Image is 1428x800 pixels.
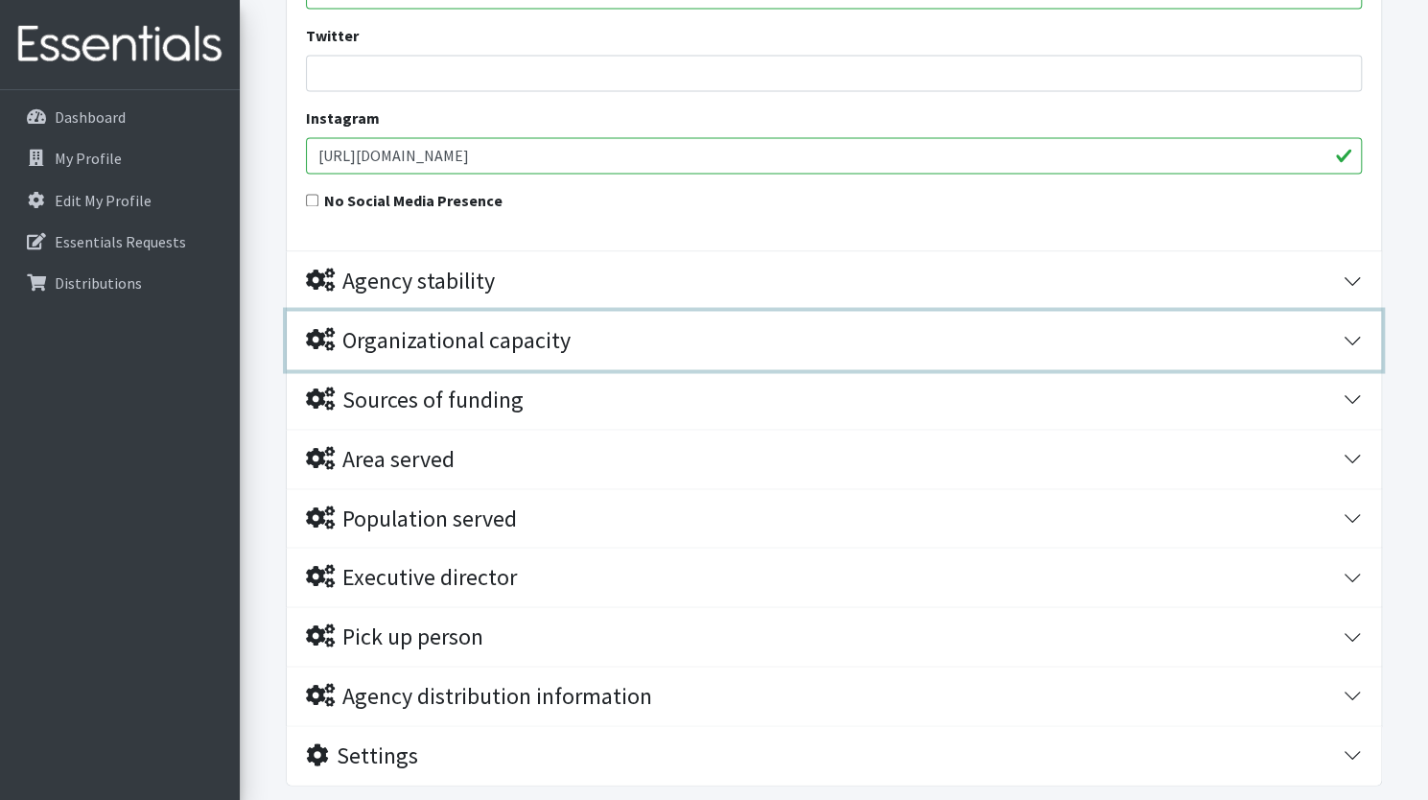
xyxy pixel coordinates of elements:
[306,505,517,532] div: Population served
[287,430,1381,488] button: Area served
[287,311,1381,369] button: Organizational capacity
[287,726,1381,785] button: Settings
[306,563,517,591] div: Executive director
[324,189,503,212] label: No Social Media Presence
[55,232,186,251] p: Essentials Requests
[8,98,232,136] a: Dashboard
[306,445,455,473] div: Area served
[287,548,1381,606] button: Executive director
[55,107,126,127] p: Dashboard
[287,607,1381,666] button: Pick up person
[55,191,152,210] p: Edit My Profile
[306,24,359,47] label: Twitter
[8,181,232,220] a: Edit My Profile
[287,667,1381,725] button: Agency distribution information
[55,149,122,168] p: My Profile
[8,12,232,77] img: HumanEssentials
[306,326,571,354] div: Organizational capacity
[306,623,483,650] div: Pick up person
[287,251,1381,310] button: Agency stability
[306,386,524,413] div: Sources of funding
[287,370,1381,429] button: Sources of funding
[55,273,142,293] p: Distributions
[306,682,652,710] div: Agency distribution information
[8,139,232,177] a: My Profile
[306,106,380,129] label: Instagram
[306,267,495,294] div: Agency stability
[8,264,232,302] a: Distributions
[306,741,418,769] div: Settings
[287,489,1381,548] button: Population served
[8,223,232,261] a: Essentials Requests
